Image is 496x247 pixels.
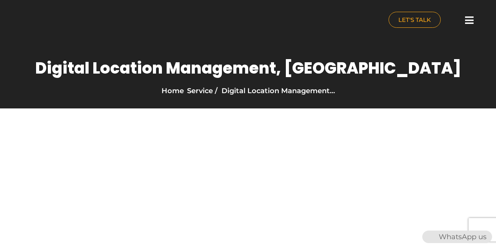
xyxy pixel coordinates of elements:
[162,87,184,95] a: Home
[35,59,461,78] h1: Digital Location Management, [GEOGRAPHIC_DATA]
[422,231,492,243] div: WhatsApp us
[213,85,335,96] li: Digital Location Management…
[389,12,441,28] a: LET'S TALK
[4,4,70,38] img: nuance-qatar_logo
[422,233,492,241] a: WhatsAppWhatsApp us
[398,17,431,23] span: LET'S TALK
[187,85,213,96] li: Service
[4,4,244,38] a: nuance-qatar_logo
[423,231,436,243] img: WhatsApp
